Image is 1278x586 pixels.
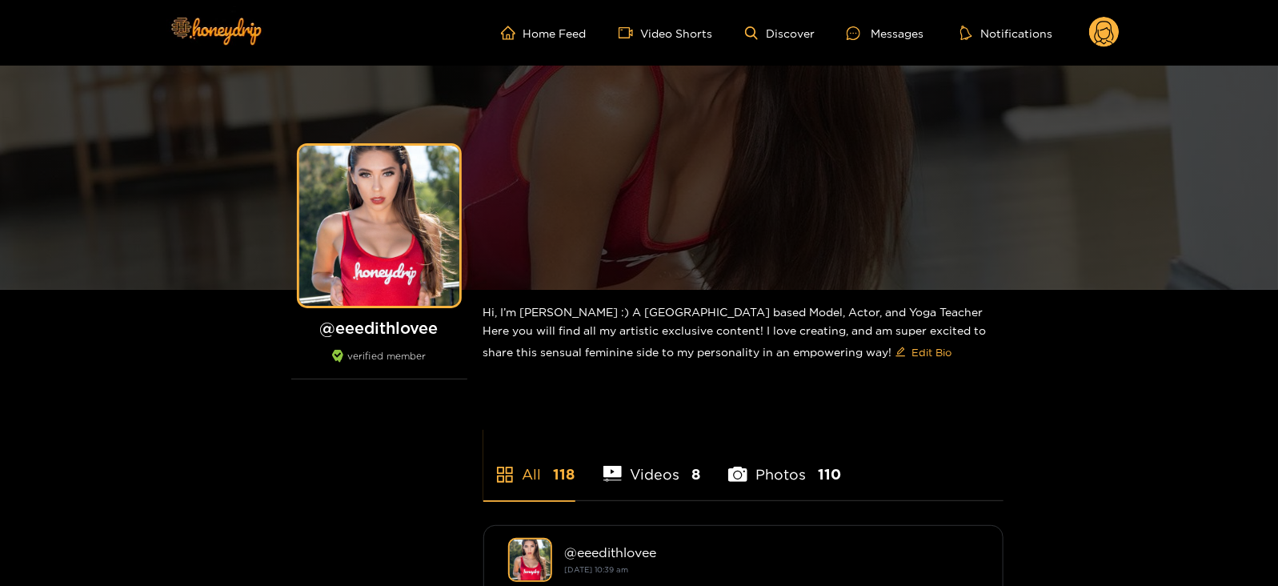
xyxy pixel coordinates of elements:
[847,24,923,42] div: Messages
[691,464,700,484] span: 8
[565,545,979,560] div: @ eeedithlovee
[508,538,552,582] img: eeedithlovee
[501,26,587,40] a: Home Feed
[895,347,906,359] span: edit
[892,339,955,365] button: editEdit Bio
[291,318,467,338] h1: @ eeedithlovee
[619,26,641,40] span: video-camera
[565,565,629,574] small: [DATE] 10:39 am
[291,350,467,379] div: verified member
[554,464,575,484] span: 118
[745,26,815,40] a: Discover
[603,428,701,500] li: Videos
[912,344,952,360] span: Edit Bio
[495,465,515,484] span: appstore
[818,464,841,484] span: 110
[483,428,575,500] li: All
[619,26,713,40] a: Video Shorts
[501,26,523,40] span: home
[728,428,841,500] li: Photos
[955,25,1057,41] button: Notifications
[483,290,1004,378] div: Hi, I’m [PERSON_NAME] :) A [GEOGRAPHIC_DATA] based Model, Actor, and Yoga Teacher Here you will f...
